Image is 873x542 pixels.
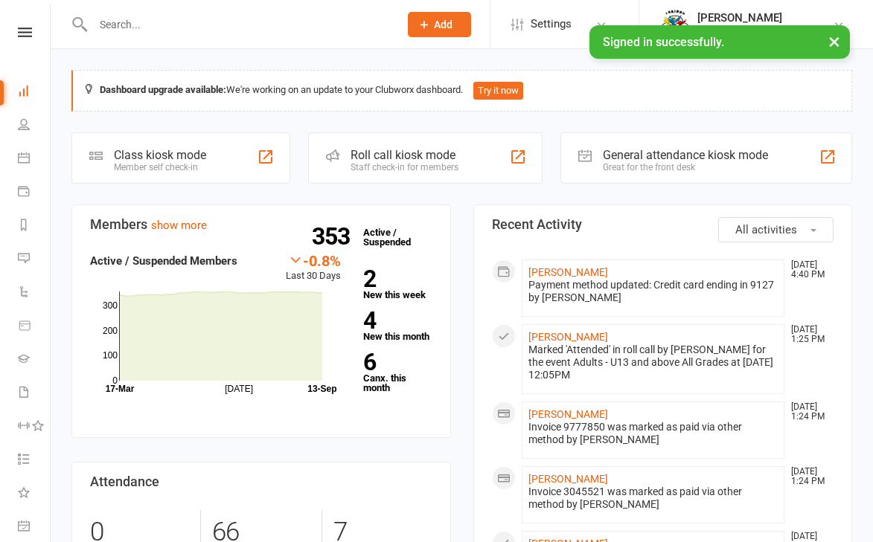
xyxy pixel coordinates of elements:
div: General attendance kiosk mode [603,148,768,162]
div: Marked 'Attended' in roll call by [PERSON_NAME] for the event Adults - U13 and above All Grades a... [528,343,778,381]
strong: 353 [312,225,356,248]
div: Staff check-in for members [351,162,458,172]
h3: Attendance [90,474,432,489]
div: Class kiosk mode [114,148,206,162]
a: 353Active / Suspended [356,216,421,258]
div: We're working on an update to your Clubworx dashboard. [71,70,852,112]
input: Search... [89,14,388,35]
button: × [821,25,848,57]
div: [PERSON_NAME] [697,11,833,25]
a: 2New this week [363,268,432,300]
a: show more [151,219,207,232]
a: [PERSON_NAME] [528,331,608,343]
strong: 6 [363,351,426,373]
div: Roll call kiosk mode [351,148,458,162]
div: Last 30 Days [286,252,341,284]
h3: Recent Activity [492,217,834,232]
strong: 2 [363,268,426,290]
div: Invoice 9777850 was marked as paid via other method by [PERSON_NAME] [528,421,778,446]
a: Payments [18,176,51,210]
a: Reports [18,210,51,243]
span: Signed in successfully. [603,35,724,49]
a: 6Canx. this month [363,351,432,393]
div: Invoice 3045521 was marked as paid via other method by [PERSON_NAME] [528,485,778,511]
a: Product Sales [18,310,51,343]
div: Great for the front desk [603,162,768,172]
span: Settings [531,7,572,41]
button: Try it now [473,82,523,100]
a: 4New this month [363,309,432,341]
a: [PERSON_NAME] [528,473,608,485]
time: [DATE] 1:25 PM [784,325,833,344]
strong: Active / Suspended Members [90,254,237,268]
img: thumb_image1638236014.png [660,10,690,39]
a: [PERSON_NAME] [528,266,608,278]
time: [DATE] 4:40 PM [784,260,833,280]
button: Add [408,12,471,37]
time: [DATE] 1:24 PM [784,467,833,486]
a: Dashboard [18,76,51,109]
h3: Members [90,217,432,232]
div: [PERSON_NAME] Taekwondo [697,25,833,38]
strong: Dashboard upgrade available: [100,84,226,95]
strong: 4 [363,309,426,332]
a: What's New [18,477,51,511]
div: Member self check-in [114,162,206,172]
span: Add [434,19,453,30]
time: [DATE] 1:24 PM [784,402,833,422]
div: -0.8% [286,252,341,268]
a: Calendar [18,143,51,176]
a: People [18,109,51,143]
span: All activities [735,223,797,236]
button: All activities [718,217,834,242]
div: Payment method updated: Credit card ending in 9127 by [PERSON_NAME] [528,279,778,304]
a: [PERSON_NAME] [528,408,608,420]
